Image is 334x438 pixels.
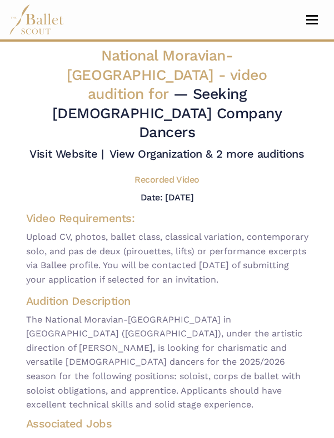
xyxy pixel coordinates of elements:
[26,313,308,412] span: The National Moravian-[GEOGRAPHIC_DATA] in [GEOGRAPHIC_DATA] ([GEOGRAPHIC_DATA]), under the artis...
[299,14,325,25] button: Toggle navigation
[67,47,267,102] span: National Moravian-[GEOGRAPHIC_DATA] -
[109,147,305,160] a: View Organization & 2 more auditions
[17,416,317,431] h4: Associated Jobs
[52,85,282,140] span: — Seeking [DEMOGRAPHIC_DATA] Company Dancers
[134,174,199,186] h5: Recorded Video
[26,294,308,308] h4: Audition Description
[29,147,103,160] a: Visit Website |
[26,230,308,286] span: Upload CV, photos, ballet class, classical variation, contemporary solo, and pas de deux (pirouet...
[141,192,193,203] h5: Date: [DATE]
[26,212,135,225] span: Video Requirements:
